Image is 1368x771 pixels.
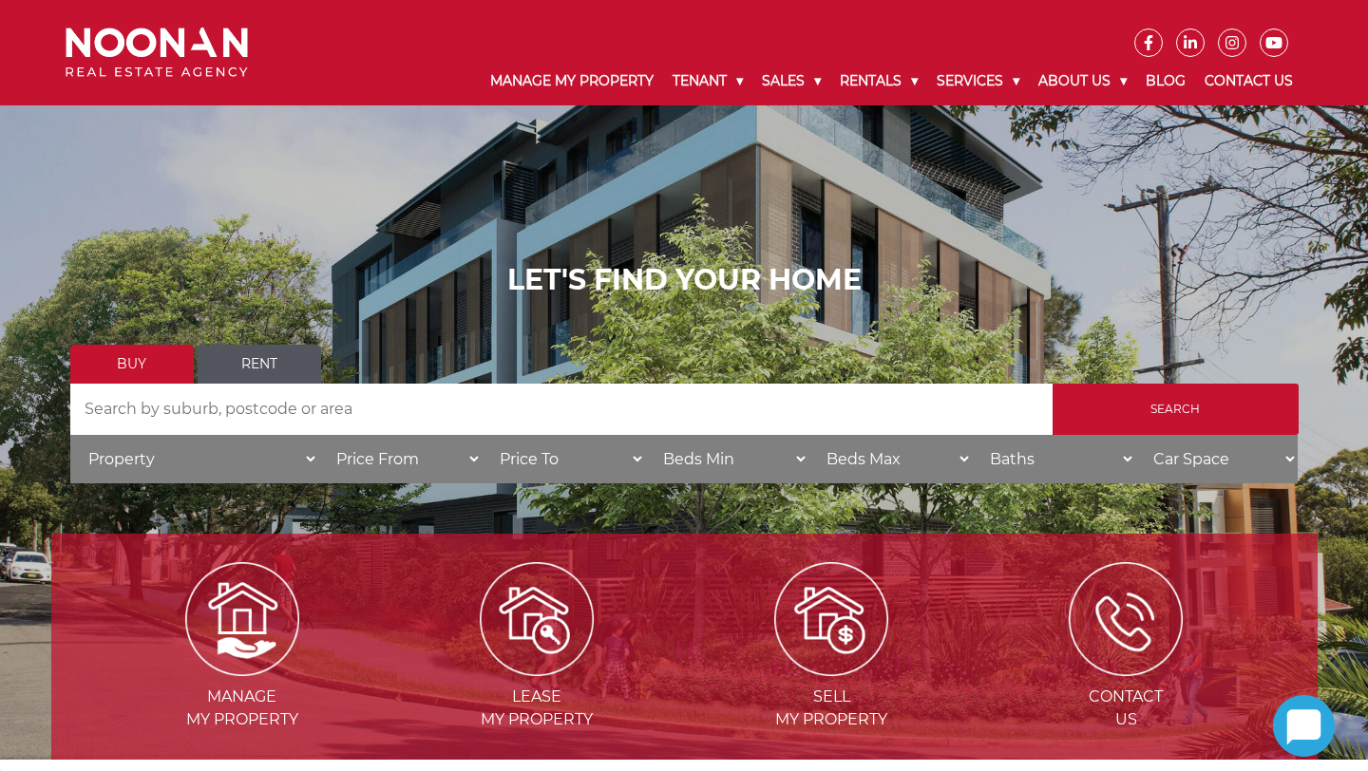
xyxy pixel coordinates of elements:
input: Search [1053,384,1299,435]
a: Contact Us [1195,57,1302,105]
img: ICONS [1069,562,1183,676]
img: Noonan Real Estate Agency [66,28,248,78]
span: Contact Us [980,686,1271,731]
a: Lease my property Leasemy Property [391,609,682,728]
img: Lease my property [480,562,594,676]
a: Sell my property Sellmy Property [686,609,977,728]
a: Buy [70,345,194,384]
a: Rent [198,345,321,384]
a: Blog [1136,57,1195,105]
a: Manage My Property [481,57,663,105]
img: Manage my Property [185,562,299,676]
a: ICONS ContactUs [980,609,1271,728]
a: Sales [752,57,830,105]
a: Tenant [663,57,752,105]
h1: LET'S FIND YOUR HOME [70,263,1299,297]
a: Rentals [830,57,927,105]
span: Manage my Property [97,686,388,731]
a: About Us [1029,57,1136,105]
input: Search by suburb, postcode or area [70,384,1053,435]
span: Sell my Property [686,686,977,731]
a: Services [927,57,1029,105]
img: Sell my property [774,562,888,676]
span: Lease my Property [391,686,682,731]
a: Manage my Property Managemy Property [97,609,388,728]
